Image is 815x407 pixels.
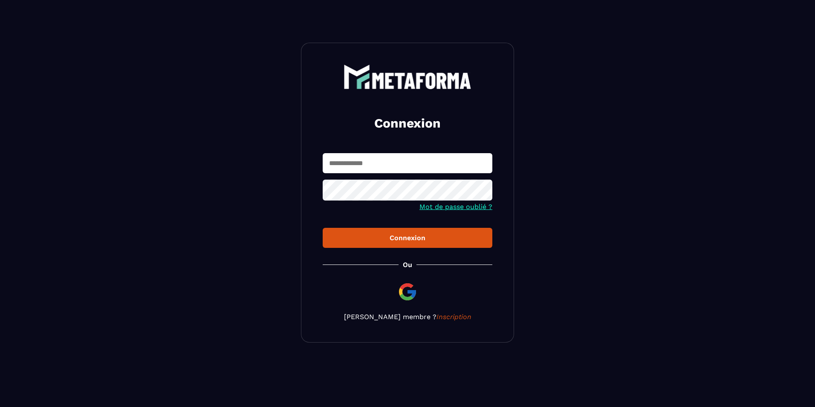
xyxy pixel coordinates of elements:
[329,234,486,242] div: Connexion
[344,64,471,89] img: logo
[403,261,412,269] p: Ou
[333,115,482,132] h2: Connexion
[397,282,418,302] img: google
[419,203,492,211] a: Mot de passe oublié ?
[436,313,471,321] a: Inscription
[323,228,492,248] button: Connexion
[323,64,492,89] a: logo
[323,313,492,321] p: [PERSON_NAME] membre ?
